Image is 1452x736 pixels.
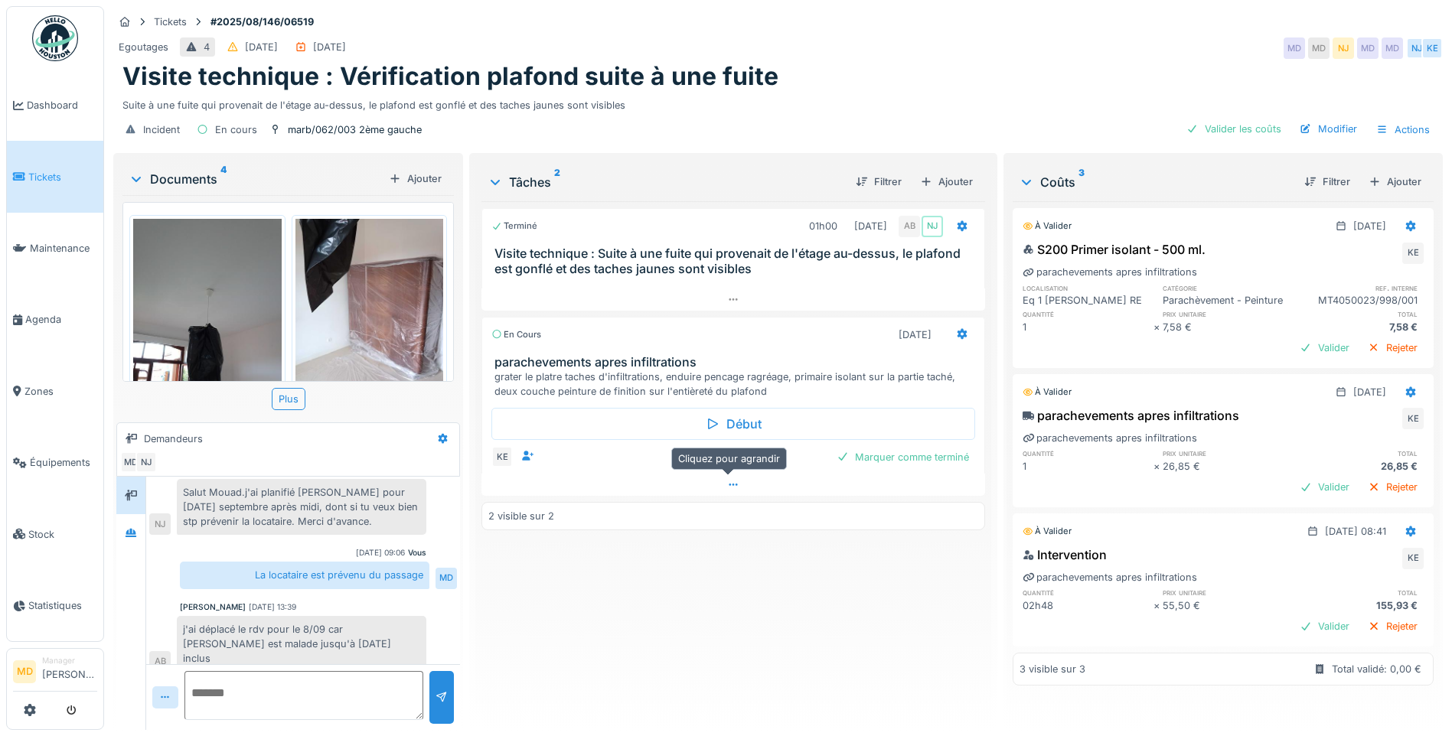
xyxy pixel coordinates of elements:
div: [PERSON_NAME] [180,601,246,613]
div: Manager [42,655,97,666]
div: Salut Mouad.j'ai planifié [PERSON_NAME] pour [DATE] septembre après midi, dont si tu veux bien st... [177,479,426,536]
div: 26,85 € [1163,459,1293,474]
div: [DATE] [245,40,278,54]
div: MD [436,568,457,589]
div: En cours [215,122,257,137]
span: Dashboard [27,98,97,112]
div: 7,58 € [1163,320,1293,334]
h6: quantité [1023,448,1153,458]
div: Valider [1294,337,1356,358]
div: Ajouter [914,171,979,192]
div: 2 visible sur 2 [488,509,554,523]
sup: 4 [220,170,227,188]
div: MD [1357,37,1379,59]
div: Modifier [1294,119,1363,139]
div: AB [149,651,171,672]
div: 02h48 [1023,598,1153,613]
li: [PERSON_NAME] [42,655,97,688]
div: NJ [1406,37,1428,59]
div: Rejeter [1362,616,1424,637]
div: [DATE] 08:41 [1325,524,1386,539]
a: Statistiques [7,570,103,641]
div: À valider [1023,386,1072,399]
div: En cours [491,328,541,341]
img: lj68whd46r60jn45xawri9pueg4x [133,219,282,416]
div: [DATE] [854,219,887,233]
div: Suite à une fuite qui provenait de l'étage au-dessus, le plafond est gonflé et des taches jaunes ... [122,92,1434,112]
a: Zones [7,356,103,427]
div: × [1153,459,1163,474]
div: Valider les coûts [1180,119,1287,139]
div: Eq 1 [PERSON_NAME] RE [1023,293,1153,308]
div: [DATE] [313,40,346,54]
div: 7,58 € [1294,320,1424,334]
span: Statistiques [28,598,97,613]
div: Coûts [1019,173,1292,191]
div: KE [491,446,513,467]
img: Badge_color-CXgf-gQk.svg [32,15,78,61]
div: 4 [204,40,210,54]
sup: 2 [554,173,560,191]
div: Tâches [488,173,843,191]
img: 66pon7p28432nzmo2zjzg7rrkbae [295,219,444,416]
div: [DATE] 09:06 [356,547,405,559]
h6: total [1294,448,1424,458]
h6: quantité [1023,588,1153,598]
div: Tickets [154,15,187,29]
a: Tickets [7,141,103,212]
a: Dashboard [7,70,103,141]
h6: prix unitaire [1163,448,1293,458]
div: Rejeter [1362,477,1424,497]
span: Agenda [25,312,97,327]
span: Tickets [28,170,97,184]
a: Stock [7,498,103,569]
div: × [1153,598,1163,613]
h3: parachevements apres infiltrations [494,355,978,370]
a: Agenda [7,284,103,355]
div: 01h00 [809,219,837,233]
div: NJ [149,513,171,535]
div: À valider [1023,525,1072,538]
div: parachevements apres infiltrations [1023,406,1239,425]
div: parachevements apres infiltrations [1023,431,1197,445]
div: NJ [922,216,943,237]
li: MD [13,660,36,683]
div: Demandeurs [144,432,203,446]
div: À valider [1023,220,1072,233]
div: Ajouter [383,168,448,189]
div: MD [120,451,142,473]
span: Stock [28,527,97,542]
div: 155,93 € [1294,598,1424,613]
div: 26,85 € [1294,459,1424,474]
h6: total [1294,309,1424,319]
div: j'ai déplacé le rdv pour le 8/09 car [PERSON_NAME] est malade jusqu'à [DATE] inclus [177,616,426,672]
sup: 3 [1078,173,1085,191]
div: MD [1284,37,1305,59]
div: parachevements apres infiltrations [1023,265,1197,279]
div: S200 Primer isolant - 500 ml. [1023,240,1206,259]
div: Valider [1294,616,1356,637]
div: La locataire est prévenu du passage [180,562,429,588]
h6: quantité [1023,309,1153,319]
h6: catégorie [1163,283,1293,293]
div: AB [899,216,920,237]
div: NJ [135,451,157,473]
div: KE [1402,243,1424,264]
div: Filtrer [1298,171,1356,192]
h3: Visite technique : Suite à une fuite qui provenait de l'étage au-dessus, le plafond est gonflé et... [494,246,978,275]
div: 1 [1023,459,1153,474]
div: Actions [1369,119,1437,141]
span: Équipements [30,455,97,470]
div: Total validé: 0,00 € [1332,662,1421,676]
div: Valider [1294,477,1356,497]
div: Ajouter [1362,171,1428,192]
div: 1 [1023,320,1153,334]
div: NJ [1333,37,1354,59]
h6: ref. interne [1294,283,1424,293]
div: [DATE] [1353,385,1386,399]
a: Maintenance [7,213,103,284]
div: [DATE] 13:39 [249,601,296,613]
a: Équipements [7,427,103,498]
div: Filtrer [850,171,908,192]
strong: #2025/08/146/06519 [204,15,320,29]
